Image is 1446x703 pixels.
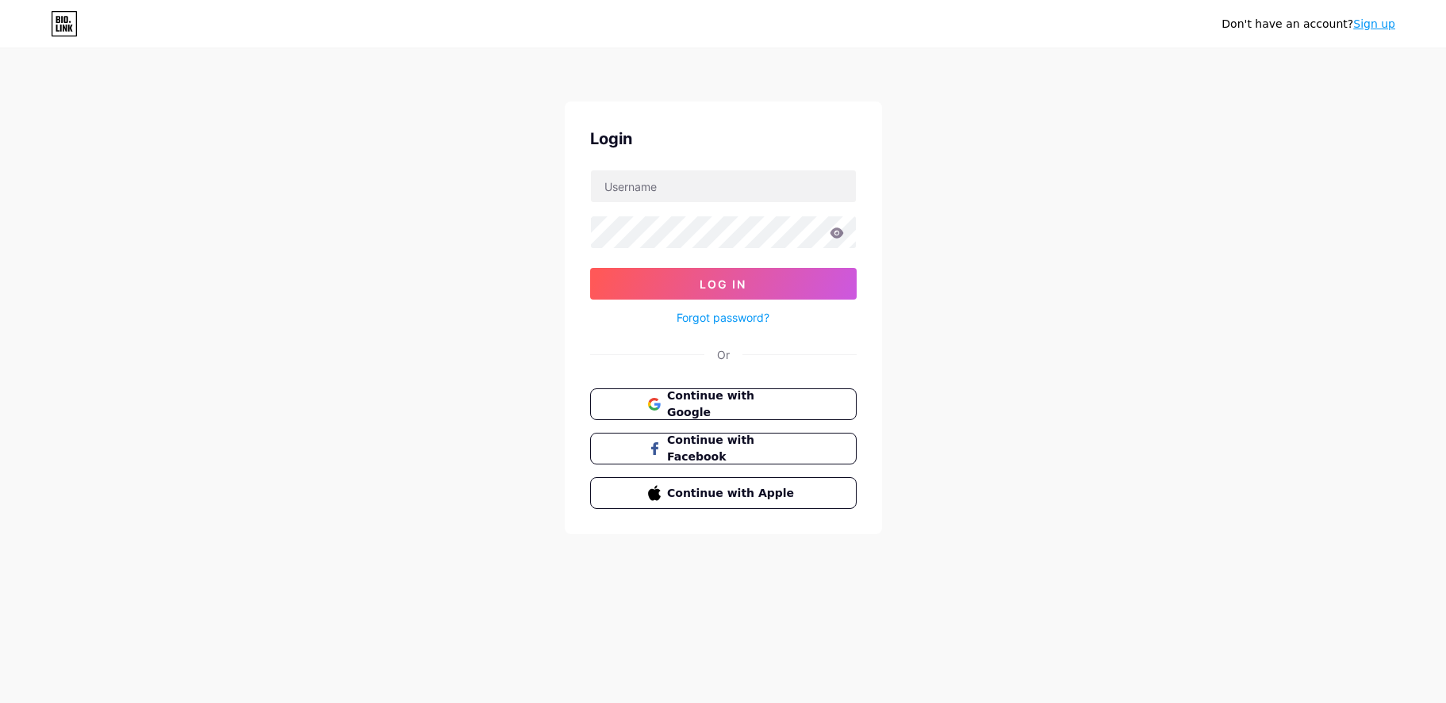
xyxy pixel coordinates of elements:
[667,388,798,421] span: Continue with Google
[591,170,856,202] input: Username
[590,268,857,300] button: Log In
[677,309,769,326] a: Forgot password?
[717,346,730,363] div: Or
[590,477,857,509] button: Continue with Apple
[1222,16,1395,32] div: Don't have an account?
[590,433,857,464] button: Continue with Facebook
[590,127,857,151] div: Login
[667,432,798,465] span: Continue with Facebook
[667,485,798,502] span: Continue with Apple
[590,388,857,420] button: Continue with Google
[700,277,746,291] span: Log In
[1353,17,1395,30] a: Sign up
